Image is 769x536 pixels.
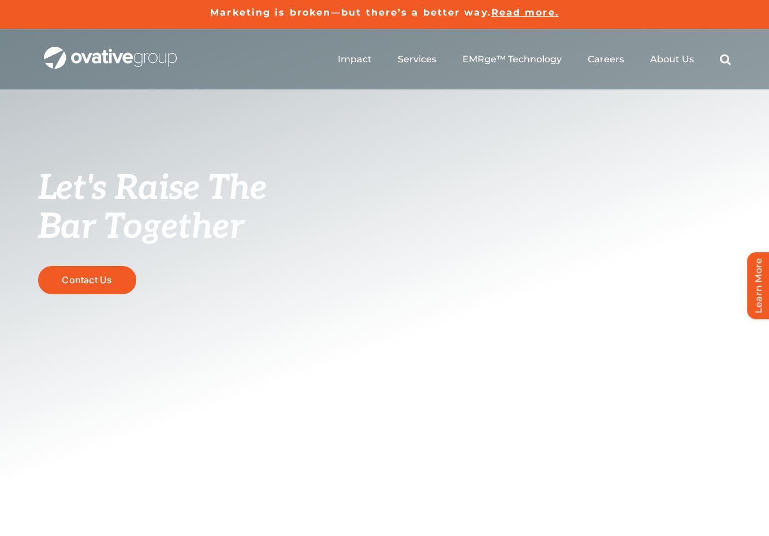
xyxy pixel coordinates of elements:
[338,41,731,78] nav: Menu
[38,207,244,248] span: Bar Together
[44,46,177,57] a: OG_Full_horizontal_WHT
[62,275,112,286] span: Contact Us
[491,7,559,18] a: Read more.
[398,54,436,65] a: Services
[38,266,136,294] a: Contact Us
[650,54,694,65] a: About Us
[588,54,624,65] a: Careers
[210,7,491,18] a: Marketing is broken—but there’s a better way.
[338,54,372,65] a: Impact
[462,54,562,65] a: EMRge™ Technology
[38,168,267,209] span: Let's Raise The
[720,54,731,65] a: Search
